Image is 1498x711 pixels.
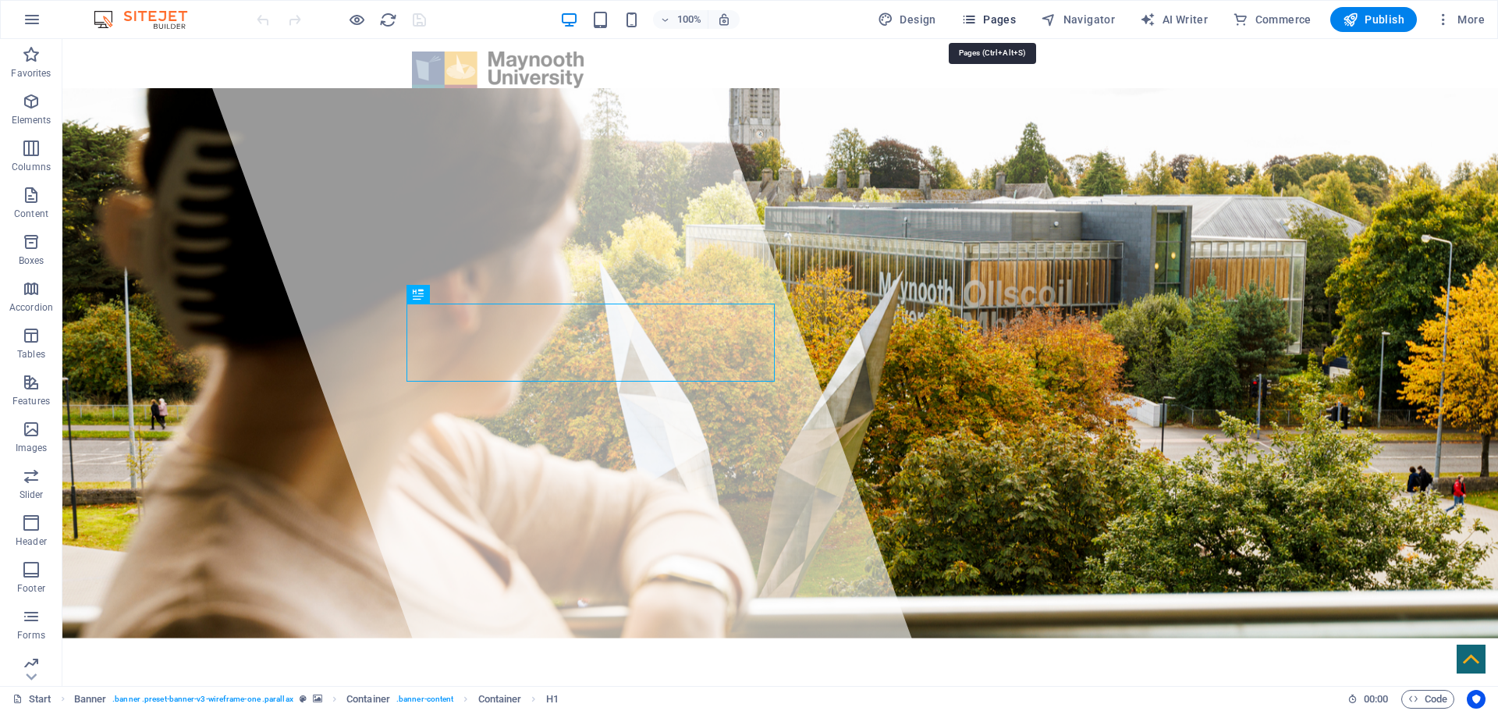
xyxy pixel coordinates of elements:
[1330,7,1417,32] button: Publish
[1140,12,1208,27] span: AI Writer
[9,301,53,314] p: Accordion
[1364,690,1388,709] span: 00 00
[878,12,936,27] span: Design
[12,690,51,709] a: Click to cancel selection. Double-click to open Pages
[478,690,522,709] span: Click to select. Double-click to edit
[1375,693,1377,705] span: :
[14,208,48,220] p: Content
[347,10,366,29] button: Click here to leave preview mode and continue editing
[546,690,559,709] span: Click to select. Double-click to edit
[12,161,51,173] p: Columns
[16,442,48,454] p: Images
[1467,690,1486,709] button: Usercentrics
[378,10,397,29] button: reload
[1436,12,1485,27] span: More
[112,690,293,709] span: . banner .preset-banner-v3-wireframe-one .parallax
[20,489,44,501] p: Slider
[676,10,701,29] h6: 100%
[396,690,453,709] span: . banner-content
[1134,7,1214,32] button: AI Writer
[717,12,731,27] i: On resize automatically adjust zoom level to fit chosen device.
[961,12,1016,27] span: Pages
[11,67,51,80] p: Favorites
[12,395,50,407] p: Features
[653,10,708,29] button: 100%
[1347,690,1389,709] h6: Session time
[12,114,51,126] p: Elements
[17,629,45,642] p: Forms
[379,11,397,29] i: Reload page
[871,7,942,32] div: Design (Ctrl+Alt+Y)
[1035,7,1121,32] button: Navigator
[300,695,307,703] i: This element is a customizable preset
[1408,690,1447,709] span: Code
[871,7,942,32] button: Design
[1226,7,1318,32] button: Commerce
[955,7,1022,32] button: Pages
[1233,12,1312,27] span: Commerce
[16,535,47,548] p: Header
[19,254,44,267] p: Boxes
[1401,690,1454,709] button: Code
[74,690,559,709] nav: breadcrumb
[346,690,390,709] span: Click to select. Double-click to edit
[313,695,322,703] i: This element contains a background
[17,582,45,595] p: Footer
[1343,12,1404,27] span: Publish
[1429,7,1491,32] button: More
[1041,12,1115,27] span: Navigator
[74,690,107,709] span: Click to select. Double-click to edit
[90,10,207,29] img: Editor Logo
[17,348,45,361] p: Tables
